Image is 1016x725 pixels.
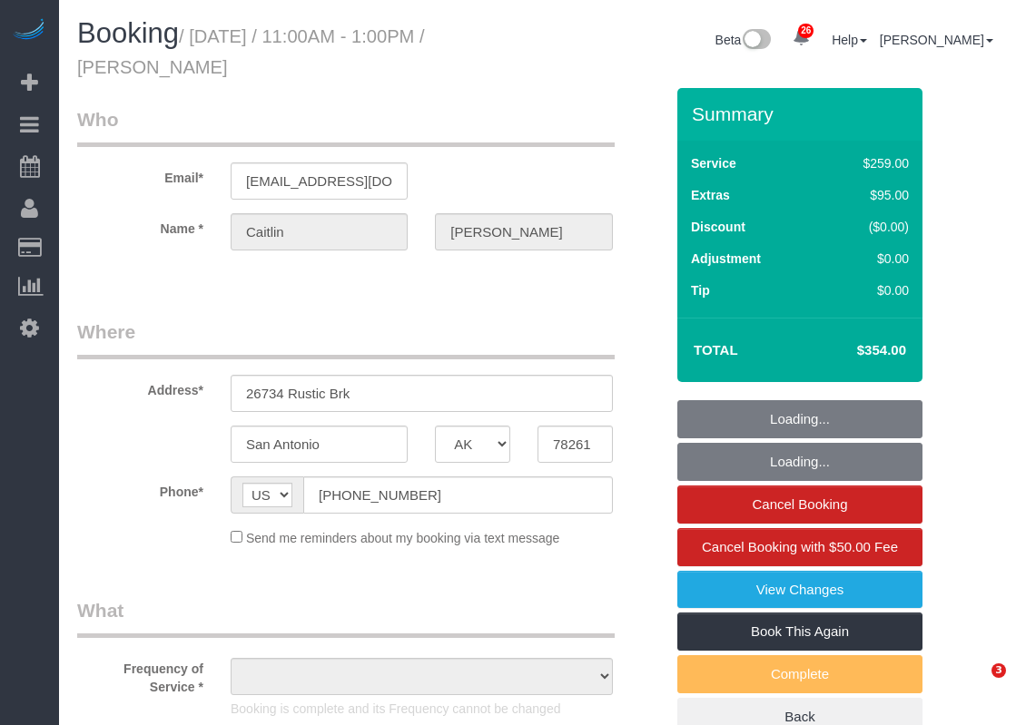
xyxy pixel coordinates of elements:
[231,162,408,200] input: Email*
[824,250,909,268] div: $0.00
[954,663,998,707] iframe: Intercom live chat
[677,612,922,651] a: Book This Again
[691,186,730,204] label: Extras
[803,343,906,358] h4: $354.00
[691,250,761,268] label: Adjustment
[741,29,771,53] img: New interface
[715,33,772,47] a: Beta
[824,218,909,236] div: ($0.00)
[691,218,745,236] label: Discount
[798,24,814,38] span: 26
[677,528,922,566] a: Cancel Booking with $50.00 Fee
[824,154,909,172] div: $259.00
[303,476,613,514] input: Phone*
[677,485,922,524] a: Cancel Booking
[435,213,612,250] input: Last Name*
[77,17,179,49] span: Booking
[64,162,217,187] label: Email*
[538,426,613,463] input: Zip Code*
[77,318,615,359] legend: Where
[77,26,425,77] small: / [DATE] / 11:00AM - 1:00PM / [PERSON_NAME]
[824,281,909,299] div: $0.00
[231,700,613,718] p: Booking is complete and its Frequency cannot be changed
[64,375,217,399] label: Address*
[691,154,736,172] label: Service
[880,33,993,47] a: [PERSON_NAME]
[694,342,738,358] strong: Total
[824,186,909,204] div: $95.00
[77,106,615,147] legend: Who
[77,597,615,638] legend: What
[64,213,217,238] label: Name *
[231,426,408,463] input: City*
[991,663,1006,678] span: 3
[64,653,217,696] label: Frequency of Service *
[691,281,710,299] label: Tip
[11,18,47,44] img: Automaid Logo
[231,213,408,250] input: First Name*
[677,571,922,609] a: View Changes
[64,476,217,501] label: Phone*
[784,18,819,58] a: 26
[246,531,560,545] span: Send me reminders about my booking via text message
[832,33,867,47] a: Help
[702,539,898,554] span: Cancel Booking with $50.00 Fee
[692,103,913,124] h3: Summary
